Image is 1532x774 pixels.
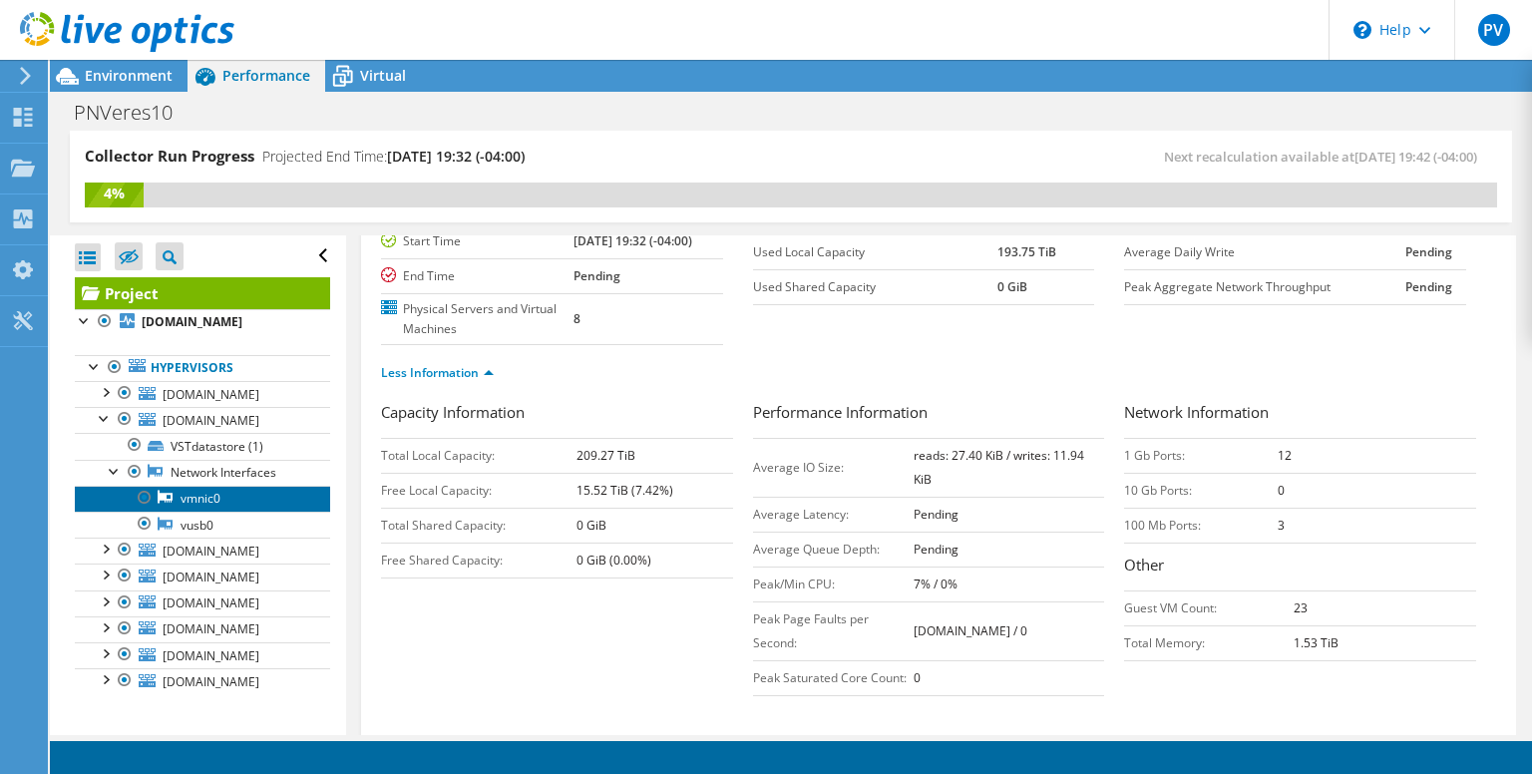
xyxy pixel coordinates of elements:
span: [DOMAIN_NAME] [163,412,259,429]
a: Project [75,277,330,309]
span: [DOMAIN_NAME] [163,543,259,560]
b: 0 GiB [997,278,1027,295]
b: [DOMAIN_NAME] / 0 [914,622,1027,639]
a: Less Information [381,364,494,381]
span: [DATE] 19:42 (-04:00) [1354,148,1477,166]
label: Peak Aggregate Network Throughput [1124,277,1405,297]
td: Peak Page Faults per Second: [753,601,915,660]
b: 7% / 0% [914,576,957,592]
b: 3 [1278,517,1285,534]
a: vmnic0 [75,486,330,512]
h3: Performance Information [753,401,1105,428]
td: Total Local Capacity: [381,438,576,473]
span: [DOMAIN_NAME] [163,673,259,690]
span: PV [1478,14,1510,46]
label: Physical Servers and Virtual Machines [381,299,574,339]
span: [DOMAIN_NAME] [163,647,259,664]
b: Pending [1405,243,1452,260]
b: 0 [914,669,921,686]
td: Average IO Size: [753,438,915,497]
b: 0 GiB [576,517,606,534]
a: vusb0 [75,512,330,538]
b: 15.52 TiB (7.42%) [576,482,673,499]
a: [DOMAIN_NAME] [75,538,330,564]
span: [DOMAIN_NAME] [163,620,259,637]
b: 8 [574,310,580,327]
span: [DOMAIN_NAME] [163,386,259,403]
b: 193.75 TiB [997,243,1056,260]
a: [DOMAIN_NAME] [75,381,330,407]
b: 0 GiB (0.00%) [576,552,651,569]
td: Free Shared Capacity: [381,543,576,578]
a: [DOMAIN_NAME] [75,642,330,668]
a: [DOMAIN_NAME] [75,407,330,433]
b: reads: 27.40 KiB / writes: 11.94 KiB [914,447,1084,488]
b: 0 [1278,482,1285,499]
h3: Other [1124,554,1476,580]
td: Total Memory: [1124,625,1294,660]
a: [DOMAIN_NAME] [75,668,330,694]
span: Performance [222,66,310,85]
td: Average Latency: [753,497,915,532]
td: Guest VM Count: [1124,590,1294,625]
h4: Projected End Time: [262,146,525,168]
span: Virtual [360,66,406,85]
b: [DOMAIN_NAME] [142,313,242,330]
td: 1 Gb Ports: [1124,438,1277,473]
h1: PNVeres10 [65,102,203,124]
td: Free Local Capacity: [381,473,576,508]
a: [DOMAIN_NAME] [75,590,330,616]
label: End Time [381,266,574,286]
label: Used Shared Capacity [753,277,997,297]
label: Used Local Capacity [753,242,997,262]
label: Average Daily Write [1124,242,1405,262]
div: 4% [85,183,144,204]
span: Environment [85,66,173,85]
td: 100 Mb Ports: [1124,508,1277,543]
a: VSTdatastore (1) [75,433,330,459]
span: [DOMAIN_NAME] [163,594,259,611]
a: Network Interfaces [75,460,330,486]
svg: \n [1353,21,1371,39]
a: [DOMAIN_NAME] [75,616,330,642]
a: Hypervisors [75,355,330,381]
td: Average Queue Depth: [753,532,915,567]
b: [DATE] 19:32 (-04:00) [574,232,692,249]
a: [DOMAIN_NAME] [75,309,330,335]
b: 23 [1294,599,1308,616]
span: [DATE] 19:32 (-04:00) [387,147,525,166]
td: Peak Saturated Core Count: [753,660,915,695]
b: Pending [914,541,958,558]
td: 10 Gb Ports: [1124,473,1277,508]
td: Peak/Min CPU: [753,567,915,601]
h3: Capacity Information [381,401,733,428]
span: Next recalculation available at [1164,148,1487,166]
b: Pending [574,267,620,284]
span: [DOMAIN_NAME] [163,569,259,585]
a: [DOMAIN_NAME] [75,564,330,589]
b: Pending [1405,278,1452,295]
h3: Network Information [1124,401,1476,428]
b: 209.27 TiB [576,447,635,464]
label: Start Time [381,231,574,251]
b: 1.53 TiB [1294,634,1339,651]
b: Pending [914,506,958,523]
b: 12 [1278,447,1292,464]
td: Total Shared Capacity: [381,508,576,543]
